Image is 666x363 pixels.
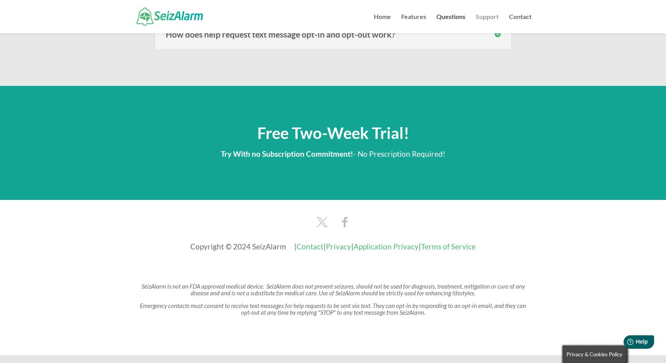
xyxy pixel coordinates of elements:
[313,215,331,229] img: Twitter
[595,332,657,354] iframe: Help widget launcher
[135,147,532,161] p: - No Prescription Required!
[509,14,532,33] a: Contact
[221,149,353,158] strong: Try With no Subscription Commitment!
[257,124,409,143] span: Free Two-Week Trial!
[436,14,465,33] a: Questions
[166,30,501,38] h3: How does help request text message opt-in and opt-out work?
[326,242,351,251] a: Privacy
[421,242,476,251] a: Terms of Service
[354,242,419,251] a: Application Privacy
[476,14,499,33] a: Support
[374,14,391,33] a: Home
[140,302,526,316] em: Emergency contacts must consent to receive text messages for help requests to be sent via text. T...
[297,242,323,251] a: Contact
[142,283,525,296] em: SeizAlarm is not an FDA approved medical device. SeizAlarm does not prevent seizures, should not ...
[566,351,622,357] span: Privacy & Cookies Policy
[401,14,426,33] a: Features
[136,8,203,25] img: SeizAlarm
[135,240,532,253] p: Copyright © 2024 SeizAlarm | | | |
[341,215,349,229] img: facebook.png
